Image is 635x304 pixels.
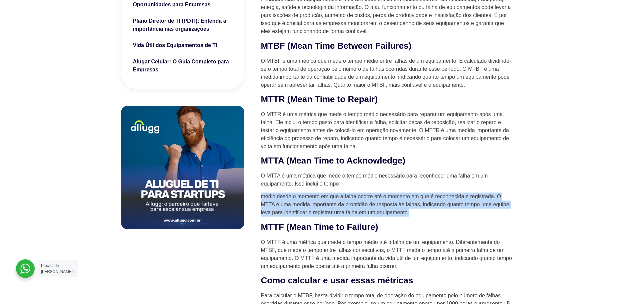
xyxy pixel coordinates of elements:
a: Vida Útil dos Equipamentos de TI [133,41,232,51]
p: O MTTA é uma métrica que mede o tempo médio necessário para reconhecer uma falha em um equipament... [261,172,514,188]
img: aluguel de notebook para startups [121,106,244,229]
span: Precisa de [PERSON_NAME]? [41,263,74,274]
iframe: Chat Widget [515,219,635,304]
p: O MTTF é uma métrica que mede o tempo médio até a falha de um equipamento. Diferentemente do MTBF... [261,238,514,270]
p: médio desde o momento em que a falha ocorre até o momento em que é reconhecida e registrada. O MT... [261,193,514,217]
h2: MTTA (Mean Time to Acknowledge) [261,155,514,167]
p: O MTTR é uma métrica que mede o tempo médio necessário para reparar um equipamento após uma falha... [261,110,514,150]
h2: MTBF (Mean Time Between Failures) [261,40,514,52]
a: Plano Diretor de TI (PDTI): Entenda a importância nas organizações [133,17,232,35]
a: Alugar Celular: O Guia Completo para Empresas [133,58,232,75]
p: O MTBF é uma métrica que mede o tempo médio entre falhas de um equipamento. É calculado dividindo... [261,57,514,89]
h2: MTTF (Mean Time to Failure) [261,222,514,233]
h2: MTTR (Mean Time to Repair) [261,94,514,105]
h2: Como calcular e usar essas métricas [261,275,514,286]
